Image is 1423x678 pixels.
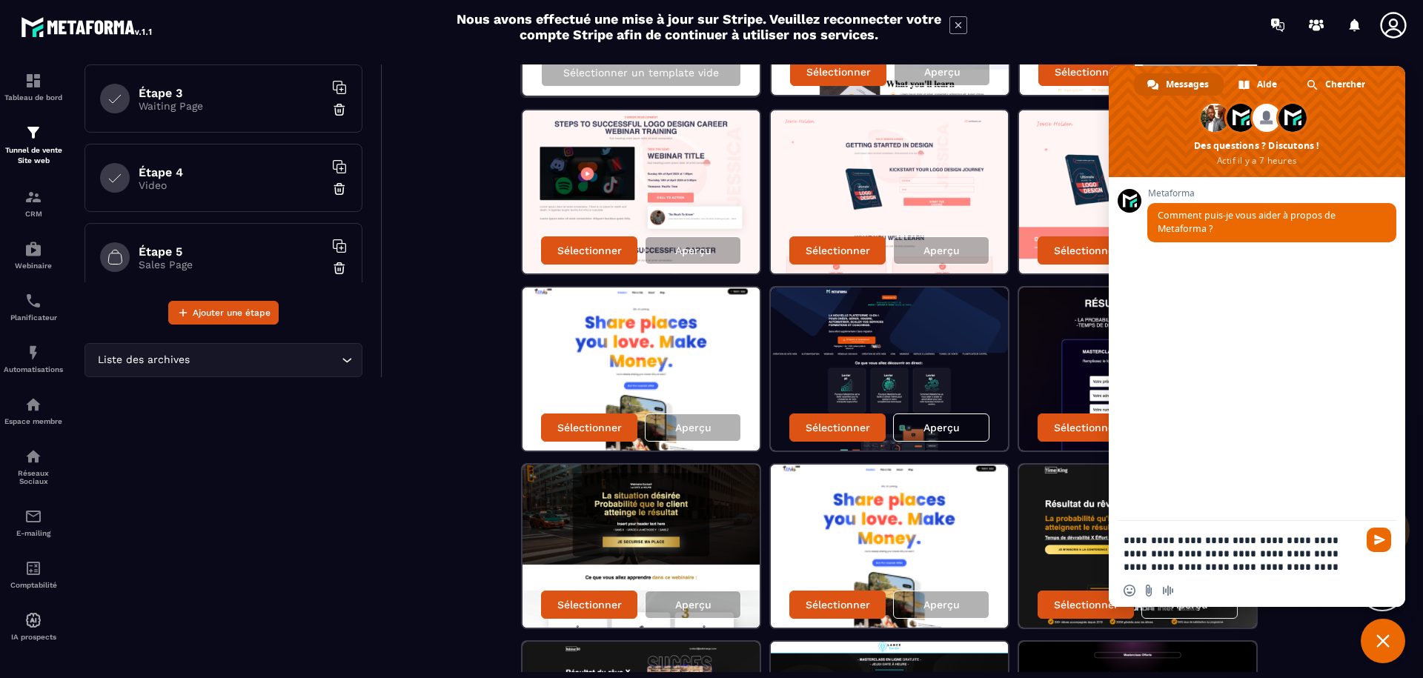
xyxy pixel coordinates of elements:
p: Sélectionner [806,245,870,256]
p: Réseaux Sociaux [4,469,63,485]
img: trash [332,102,347,117]
p: Sélectionner [1054,422,1118,433]
img: formation [24,124,42,142]
img: image [523,288,760,451]
span: Envoyer un fichier [1143,585,1155,596]
p: Aperçu [675,422,711,433]
span: Envoyer [1367,528,1391,552]
p: Sélectionner [806,599,870,611]
p: Espace membre [4,417,63,425]
p: Webinaire [4,262,63,270]
p: Sélectionner [557,422,622,433]
textarea: Entrez votre message... [1124,534,1358,574]
span: Message audio [1162,585,1174,596]
span: Messages [1166,73,1209,96]
a: emailemailE-mailing [4,496,63,548]
img: social-network [24,448,42,465]
img: scheduler [24,292,42,310]
button: Ajouter une étape [168,301,279,325]
div: Search for option [84,343,362,377]
h6: Étape 3 [139,86,324,100]
img: automations [24,240,42,258]
h6: Étape 4 [139,165,324,179]
span: Aide [1257,73,1277,96]
img: image [523,110,760,273]
span: Comment puis-je vous aider à propos de Metaforma ? [1158,209,1336,235]
p: Comptabilité [4,581,63,589]
img: automations [24,396,42,413]
p: Aperçu [675,245,711,256]
a: automationsautomationsEspace membre [4,385,63,436]
a: social-networksocial-networkRéseaux Sociaux [4,436,63,496]
p: Waiting Page [139,100,324,112]
p: Sales Page [139,259,324,270]
a: formationformationCRM [4,177,63,229]
p: Sélectionner [806,66,871,78]
img: image [771,288,1008,451]
p: Tableau de bord [4,93,63,102]
img: image [523,465,760,628]
img: trash [332,261,347,276]
p: Automatisations [4,365,63,373]
a: schedulerschedulerPlanificateur [4,281,63,333]
p: Video [139,179,324,191]
div: Fermer le chat [1361,619,1405,663]
p: Sélectionner [1054,599,1118,611]
div: Messages [1134,73,1224,96]
a: accountantaccountantComptabilité [4,548,63,600]
img: logo [21,13,154,40]
img: image [1019,465,1256,628]
p: Sélectionner [1054,245,1118,256]
p: CRM [4,210,63,218]
p: Aperçu [924,66,961,78]
h6: Étape 5 [139,245,324,259]
img: formation [24,72,42,90]
p: Sélectionner [1055,66,1119,78]
span: Chercher [1325,73,1365,96]
span: Insérer un emoji [1124,585,1135,596]
img: formation [24,188,42,206]
img: image [1019,110,1256,273]
p: Sélectionner [557,245,622,256]
img: automations [24,611,42,629]
span: Liste des archives [94,352,193,368]
img: image [771,465,1008,628]
span: Ajouter une étape [193,305,271,320]
img: email [24,508,42,525]
img: trash [332,182,347,196]
a: automationsautomationsAutomatisations [4,333,63,385]
p: IA prospects [4,633,63,641]
p: Aperçu [923,599,960,611]
div: Chercher [1293,73,1380,96]
h2: Nous avons effectué une mise à jour sur Stripe. Veuillez reconnecter votre compte Stripe afin de ... [456,11,942,42]
img: automations [24,344,42,362]
p: Tunnel de vente Site web [4,145,63,166]
p: Sélectionner [557,599,622,611]
p: Sélectionner un template vide [563,67,719,79]
p: Aperçu [675,599,711,611]
input: Search for option [193,352,338,368]
a: automationsautomationsWebinaire [4,229,63,281]
p: E-mailing [4,529,63,537]
p: Sélectionner [806,422,870,433]
a: formationformationTunnel de vente Site web [4,113,63,177]
img: image [1019,288,1256,451]
div: Aide [1225,73,1292,96]
span: Metaforma [1147,188,1396,199]
img: image [771,110,1008,273]
p: Planificateur [4,313,63,322]
p: Aperçu [923,422,960,433]
p: Aperçu [923,245,960,256]
img: accountant [24,559,42,577]
a: formationformationTableau de bord [4,61,63,113]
